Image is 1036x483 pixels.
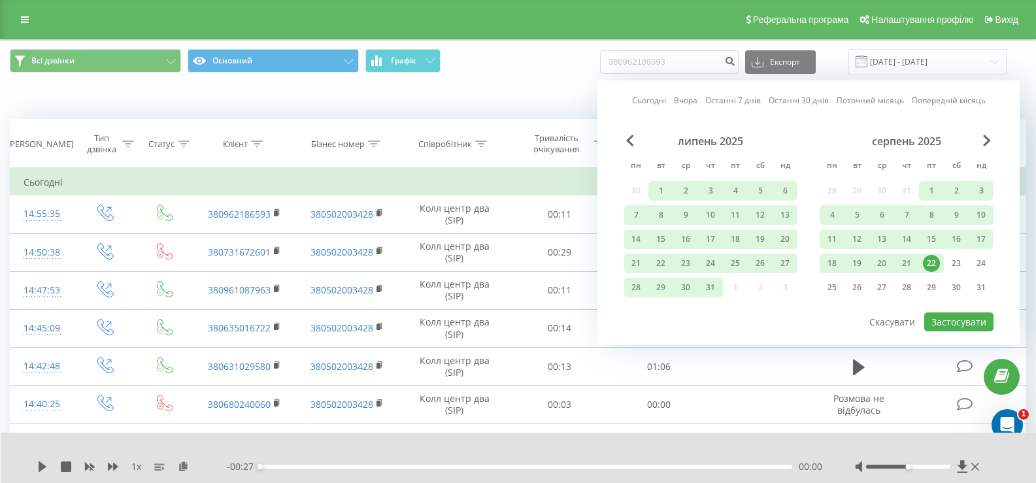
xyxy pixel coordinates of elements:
[848,207,865,224] div: 5
[873,231,890,248] div: 13
[677,255,694,272] div: 23
[873,207,890,224] div: 6
[626,157,646,176] abbr: понеділок
[510,271,609,309] td: 00:11
[223,139,248,150] div: Клієнт
[365,49,441,73] button: Графік
[510,424,609,461] td: 00:21
[777,255,794,272] div: 27
[769,94,829,107] a: Останні 30 днів
[773,229,797,249] div: нд 20 лип 2025 р.
[24,278,61,303] div: 14:47:53
[24,391,61,417] div: 14:40:25
[310,322,373,334] a: 380502003428
[894,278,919,297] div: чт 28 серп 2025 р.
[705,94,761,107] a: Останні 7 днів
[898,255,915,272] div: 21
[971,157,991,176] abbr: неділя
[600,50,739,74] input: Пошук за номером
[399,271,510,309] td: Колл центр два (SIP)
[944,181,969,201] div: сб 2 серп 2025 р.
[24,240,61,265] div: 14:50:38
[632,94,666,107] a: Сьогодні
[748,229,773,249] div: сб 19 лип 2025 р.
[698,229,723,249] div: чт 17 лип 2025 р.
[609,348,709,386] td: 01:06
[1018,409,1029,420] span: 1
[627,279,644,296] div: 28
[995,14,1018,25] span: Вихід
[923,182,940,199] div: 1
[799,460,822,473] span: 00:00
[10,49,181,73] button: Всі дзвінки
[399,424,510,461] td: Колл центр два (SIP)
[399,386,510,424] td: Колл центр два (SIP)
[919,254,944,273] div: пт 22 серп 2025 р.
[923,207,940,224] div: 8
[905,464,911,469] div: Accessibility label
[944,205,969,225] div: сб 9 серп 2025 р.
[624,254,648,273] div: пн 21 лип 2025 р.
[973,231,990,248] div: 17
[773,254,797,273] div: нд 27 лип 2025 р.
[188,49,359,73] button: Основний
[844,254,869,273] div: вт 19 серп 2025 р.
[673,278,698,297] div: ср 30 лип 2025 р.
[948,255,965,272] div: 23
[919,205,944,225] div: пт 8 серп 2025 р.
[673,229,698,249] div: ср 16 лип 2025 р.
[752,231,769,248] div: 19
[844,229,869,249] div: вт 12 серп 2025 р.
[973,207,990,224] div: 10
[727,182,744,199] div: 4
[745,50,816,74] button: Експорт
[919,181,944,201] div: пт 1 серп 2025 р.
[752,182,769,199] div: 5
[258,464,263,469] div: Accessibility label
[969,181,994,201] div: нд 3 серп 2025 р.
[624,229,648,249] div: пн 14 лип 2025 р.
[677,231,694,248] div: 16
[753,14,849,25] span: Реферальна програма
[869,254,894,273] div: ср 20 серп 2025 р.
[310,284,373,296] a: 380502003428
[973,255,990,272] div: 24
[948,279,965,296] div: 30
[871,14,973,25] span: Налаштування профілю
[85,133,118,155] div: Тип дзвінка
[311,139,365,150] div: Бізнес номер
[969,229,994,249] div: нд 17 серп 2025 р.
[627,231,644,248] div: 14
[24,201,61,227] div: 14:55:35
[777,231,794,248] div: 20
[510,233,609,271] td: 00:29
[702,255,719,272] div: 24
[627,255,644,272] div: 21
[844,205,869,225] div: вт 5 серп 2025 р.
[702,207,719,224] div: 10
[820,254,844,273] div: пн 18 серп 2025 р.
[898,231,915,248] div: 14
[748,205,773,225] div: сб 12 лип 2025 р.
[510,309,609,347] td: 00:14
[727,231,744,248] div: 18
[702,182,719,199] div: 3
[919,229,944,249] div: пт 15 серп 2025 р.
[677,279,694,296] div: 30
[750,157,770,176] abbr: субота
[510,348,609,386] td: 00:13
[922,157,941,176] abbr: п’ятниця
[522,133,591,155] div: Тривалість очікування
[24,316,61,341] div: 14:45:09
[723,205,748,225] div: пт 11 лип 2025 р.
[208,246,271,258] a: 380731672601
[869,229,894,249] div: ср 13 серп 2025 р.
[677,182,694,199] div: 2
[391,56,416,65] span: Графік
[148,139,175,150] div: Статус
[820,278,844,297] div: пн 25 серп 2025 р.
[673,254,698,273] div: ср 23 лип 2025 р.
[723,229,748,249] div: пт 18 лип 2025 р.
[969,205,994,225] div: нд 10 серп 2025 р.
[10,169,1026,195] td: Сьогодні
